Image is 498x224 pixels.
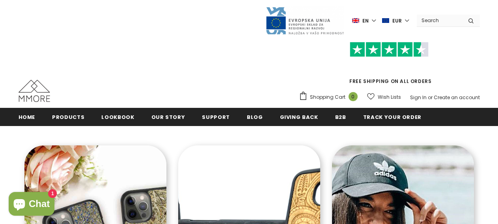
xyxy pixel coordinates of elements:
[280,113,318,121] span: Giving back
[299,91,362,103] a: Shopping Cart 0
[363,113,422,121] span: Track your order
[417,15,462,26] input: Search Site
[19,80,50,102] img: MMORE Cases
[378,93,401,101] span: Wish Lists
[363,108,422,126] a: Track your order
[362,17,369,25] span: en
[247,113,263,121] span: Blog
[367,90,401,104] a: Wish Lists
[280,108,318,126] a: Giving back
[349,92,358,101] span: 0
[202,113,230,121] span: support
[350,42,429,57] img: Trust Pilot Stars
[101,108,134,126] a: Lookbook
[335,108,346,126] a: B2B
[299,45,480,85] span: FREE SHIPPING ON ALL ORDERS
[410,94,427,101] a: Sign In
[310,93,345,101] span: Shopping Cart
[52,113,84,121] span: Products
[352,17,359,24] img: i-lang-1.png
[299,57,480,77] iframe: Customer reviews powered by Trustpilot
[247,108,263,126] a: Blog
[265,17,344,24] a: Javni Razpis
[101,113,134,121] span: Lookbook
[434,94,480,101] a: Create an account
[265,6,344,35] img: Javni Razpis
[428,94,433,101] span: or
[52,108,84,126] a: Products
[151,108,185,126] a: Our Story
[19,113,35,121] span: Home
[151,113,185,121] span: Our Story
[335,113,346,121] span: B2B
[392,17,402,25] span: EUR
[202,108,230,126] a: support
[6,192,57,218] inbox-online-store-chat: Shopify online store chat
[19,108,35,126] a: Home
